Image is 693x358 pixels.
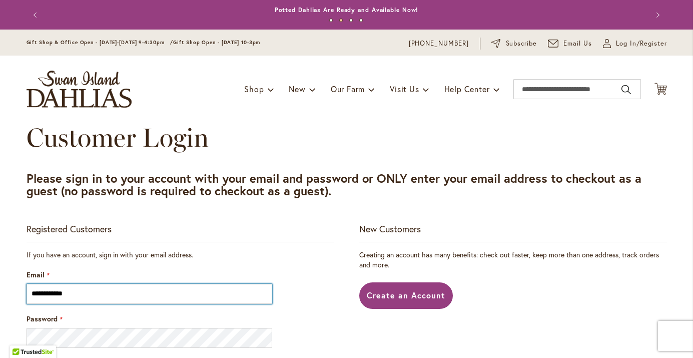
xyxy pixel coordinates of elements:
[27,39,174,46] span: Gift Shop & Office Open - [DATE]-[DATE] 9-4:30pm /
[27,223,112,235] strong: Registered Customers
[548,39,592,49] a: Email Us
[647,5,667,25] button: Next
[409,39,469,49] a: [PHONE_NUMBER]
[491,39,537,49] a: Subscribe
[444,84,490,94] span: Help Center
[359,19,363,22] button: 4 of 4
[27,170,641,199] strong: Please sign in to your account with your email and password or ONLY enter your email address to c...
[339,19,343,22] button: 2 of 4
[329,19,333,22] button: 1 of 4
[27,270,45,279] span: Email
[331,84,365,94] span: Our Farm
[506,39,537,49] span: Subscribe
[603,39,667,49] a: Log In/Register
[367,290,445,300] span: Create an Account
[27,71,132,108] a: store logo
[244,84,264,94] span: Shop
[359,250,666,270] p: Creating an account has many benefits: check out faster, keep more than one address, track orders...
[359,223,421,235] strong: New Customers
[563,39,592,49] span: Email Us
[27,5,47,25] button: Previous
[8,322,36,350] iframe: Launch Accessibility Center
[289,84,305,94] span: New
[349,19,353,22] button: 3 of 4
[27,314,58,323] span: Password
[27,250,334,260] div: If you have an account, sign in with your email address.
[173,39,260,46] span: Gift Shop Open - [DATE] 10-3pm
[275,6,419,14] a: Potted Dahlias Are Ready and Available Now!
[616,39,667,49] span: Log In/Register
[27,122,209,153] span: Customer Login
[359,282,453,309] a: Create an Account
[390,84,419,94] span: Visit Us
